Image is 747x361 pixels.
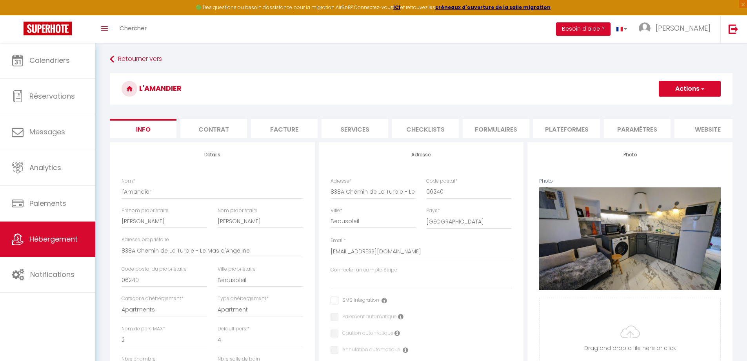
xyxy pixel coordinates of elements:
[29,127,65,137] span: Messages
[6,3,30,27] button: Ouvrir le widget de chat LiveChat
[120,24,147,32] span: Chercher
[331,207,342,214] label: Ville
[218,325,249,333] label: Default pers.
[426,178,458,185] label: Code postal
[604,119,671,138] li: Paramètres
[539,152,721,158] h4: Photo
[114,15,153,43] a: Chercher
[322,119,388,138] li: Services
[122,207,169,214] label: Prénom propriétaire
[122,178,135,185] label: Nom
[338,330,393,338] label: Caution automatique
[251,119,318,138] li: Facture
[218,207,258,214] label: Nom propriétaire
[122,266,187,273] label: Code postal du propriétaire
[463,119,529,138] li: Formulaires
[110,52,732,66] a: Retourner vers
[331,266,397,274] label: Connecter un compte Stripe
[633,15,720,43] a: ... [PERSON_NAME]
[435,4,551,11] a: créneaux d'ouverture de la salle migration
[218,266,256,273] label: Ville propriétaire
[392,119,459,138] li: Checklists
[539,178,553,185] label: Photo
[426,207,440,214] label: Pays
[218,295,269,302] label: Type d'hébergement
[331,237,346,244] label: Email
[639,22,651,34] img: ...
[110,119,176,138] li: Info
[656,23,711,33] span: [PERSON_NAME]
[24,22,72,35] img: Super Booking
[29,91,75,101] span: Réservations
[110,73,732,104] h3: l'Amandier
[29,198,66,208] span: Paiements
[29,163,61,172] span: Analytics
[180,119,247,138] li: Contrat
[533,119,600,138] li: Plateformes
[29,55,70,65] span: Calendriers
[331,178,352,185] label: Adresse
[331,152,512,158] h4: Adresse
[29,234,78,244] span: Hébergement
[393,4,400,11] a: ICI
[122,152,303,158] h4: Détails
[674,119,741,138] li: website
[729,24,738,34] img: logout
[122,295,184,302] label: Catégorie d'hébergement
[338,313,397,322] label: Paiement automatique
[122,325,165,333] label: Nom de pers MAX
[122,236,169,244] label: Adresse propriétaire
[659,81,721,97] button: Actions
[556,22,611,36] button: Besoin d'aide ?
[30,269,75,279] span: Notifications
